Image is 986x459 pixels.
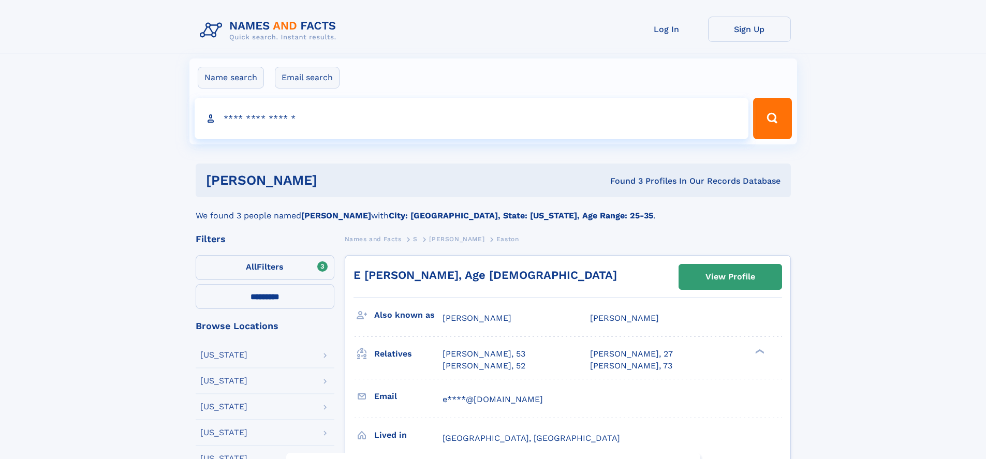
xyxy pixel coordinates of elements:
b: [PERSON_NAME] [301,211,371,220]
input: search input [195,98,749,139]
b: City: [GEOGRAPHIC_DATA], State: [US_STATE], Age Range: 25-35 [389,211,653,220]
div: [US_STATE] [200,403,247,411]
div: [US_STATE] [200,428,247,437]
a: S [413,232,418,245]
h3: Relatives [374,345,443,363]
a: Sign Up [708,17,791,42]
span: Easton [496,235,519,243]
span: S [413,235,418,243]
a: [PERSON_NAME] [429,232,484,245]
span: [PERSON_NAME] [443,313,511,323]
a: View Profile [679,264,782,289]
div: We found 3 people named with . [196,197,791,222]
h3: Lived in [374,426,443,444]
div: [US_STATE] [200,377,247,385]
span: All [246,262,257,272]
span: [PERSON_NAME] [429,235,484,243]
a: [PERSON_NAME], 27 [590,348,673,360]
img: Logo Names and Facts [196,17,345,45]
span: [GEOGRAPHIC_DATA], [GEOGRAPHIC_DATA] [443,433,620,443]
div: Browse Locations [196,321,334,331]
a: [PERSON_NAME], 52 [443,360,525,372]
a: Log In [625,17,708,42]
div: Filters [196,234,334,244]
span: [PERSON_NAME] [590,313,659,323]
a: Names and Facts [345,232,402,245]
label: Filters [196,255,334,280]
div: Found 3 Profiles In Our Records Database [464,175,781,187]
label: Email search [275,67,340,88]
a: [PERSON_NAME], 73 [590,360,672,372]
h3: Also known as [374,306,443,324]
label: Name search [198,67,264,88]
div: View Profile [705,265,755,289]
a: [PERSON_NAME], 53 [443,348,525,360]
button: Search Button [753,98,791,139]
div: ❯ [753,348,765,355]
h1: [PERSON_NAME] [206,174,464,187]
a: E [PERSON_NAME], Age [DEMOGRAPHIC_DATA] [354,269,617,282]
h3: Email [374,388,443,405]
div: [US_STATE] [200,351,247,359]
